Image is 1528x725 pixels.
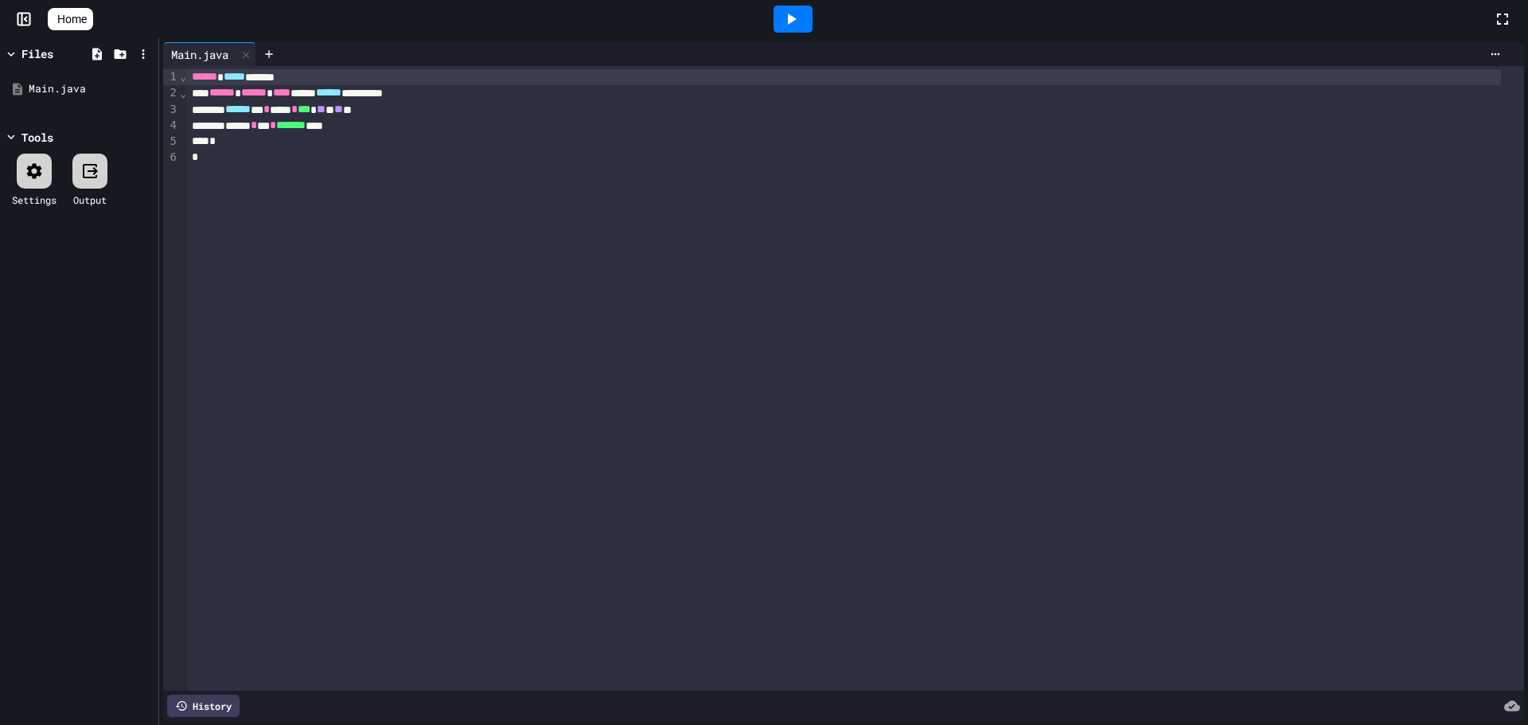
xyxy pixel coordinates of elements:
[163,69,179,85] div: 1
[179,70,187,83] span: Fold line
[21,129,53,146] div: Tools
[163,134,179,150] div: 5
[163,102,179,118] div: 3
[12,193,57,207] div: Settings
[167,695,240,717] div: History
[163,150,179,166] div: 6
[73,193,107,207] div: Output
[29,81,153,97] div: Main.java
[57,11,87,27] span: Home
[163,42,256,66] div: Main.java
[48,8,93,30] a: Home
[21,45,53,62] div: Files
[179,87,187,99] span: Fold line
[163,85,179,101] div: 2
[163,118,179,134] div: 4
[163,46,236,63] div: Main.java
